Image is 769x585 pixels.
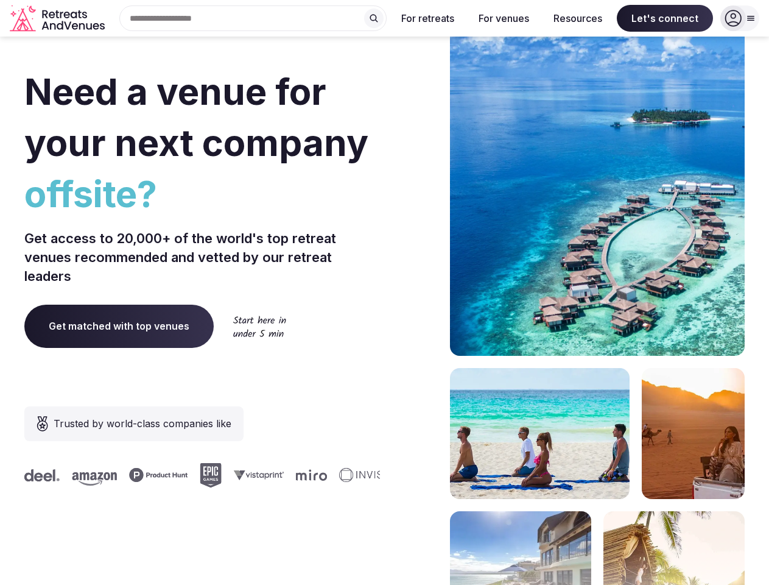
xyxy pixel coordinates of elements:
span: Trusted by world-class companies like [54,416,231,431]
button: For retreats [392,5,464,32]
svg: Deel company logo [24,469,59,481]
a: Get matched with top venues [24,305,214,347]
span: Need a venue for your next company [24,69,368,165]
svg: Retreats and Venues company logo [10,5,107,32]
button: For venues [469,5,539,32]
svg: Invisible company logo [339,468,406,483]
p: Get access to 20,000+ of the world's top retreat venues recommended and vetted by our retreat lea... [24,229,380,285]
a: Visit the homepage [10,5,107,32]
button: Resources [544,5,612,32]
img: yoga on tropical beach [450,368,630,499]
span: offsite? [24,168,380,219]
svg: Miro company logo [295,469,326,481]
svg: Vistaprint company logo [233,470,283,480]
svg: Epic Games company logo [199,463,221,487]
img: woman sitting in back of truck with camels [642,368,745,499]
img: Start here in under 5 min [233,316,286,337]
span: Let's connect [617,5,713,32]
